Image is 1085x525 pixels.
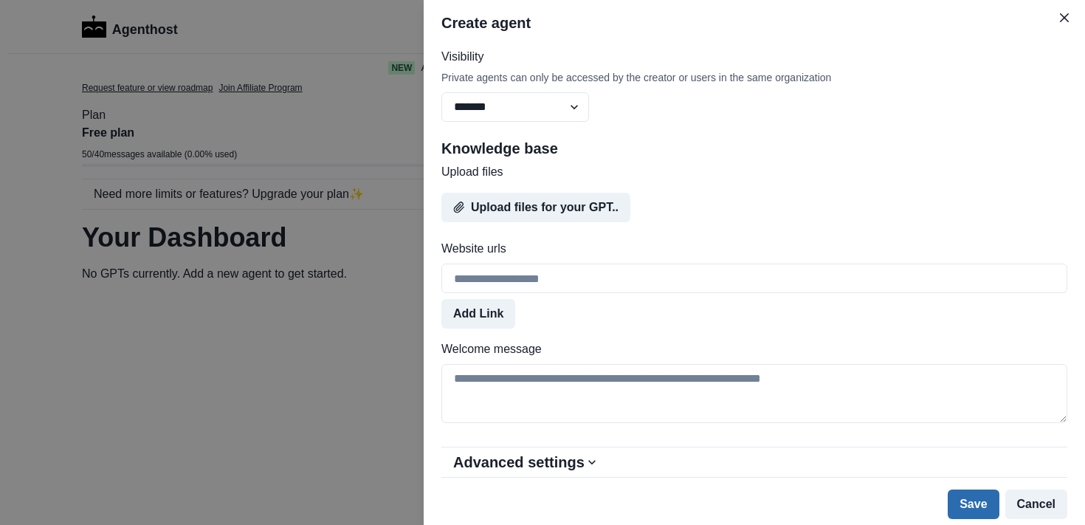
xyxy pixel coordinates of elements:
[441,163,1058,181] label: Upload files
[441,140,1067,157] h2: Knowledge base
[441,340,1058,358] label: Welcome message
[1053,6,1076,30] button: Close
[441,193,630,222] button: Upload files for your GPT..
[441,48,1058,66] label: Visibility
[441,72,1067,83] div: Private agents can only be accessed by the creator or users in the same organization
[453,453,585,471] h2: Advanced settings
[441,240,1058,258] label: Website urls
[948,490,999,519] button: Save
[441,447,1067,477] button: Advanced settings
[1005,490,1067,519] button: Cancel
[441,299,515,329] button: Add Link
